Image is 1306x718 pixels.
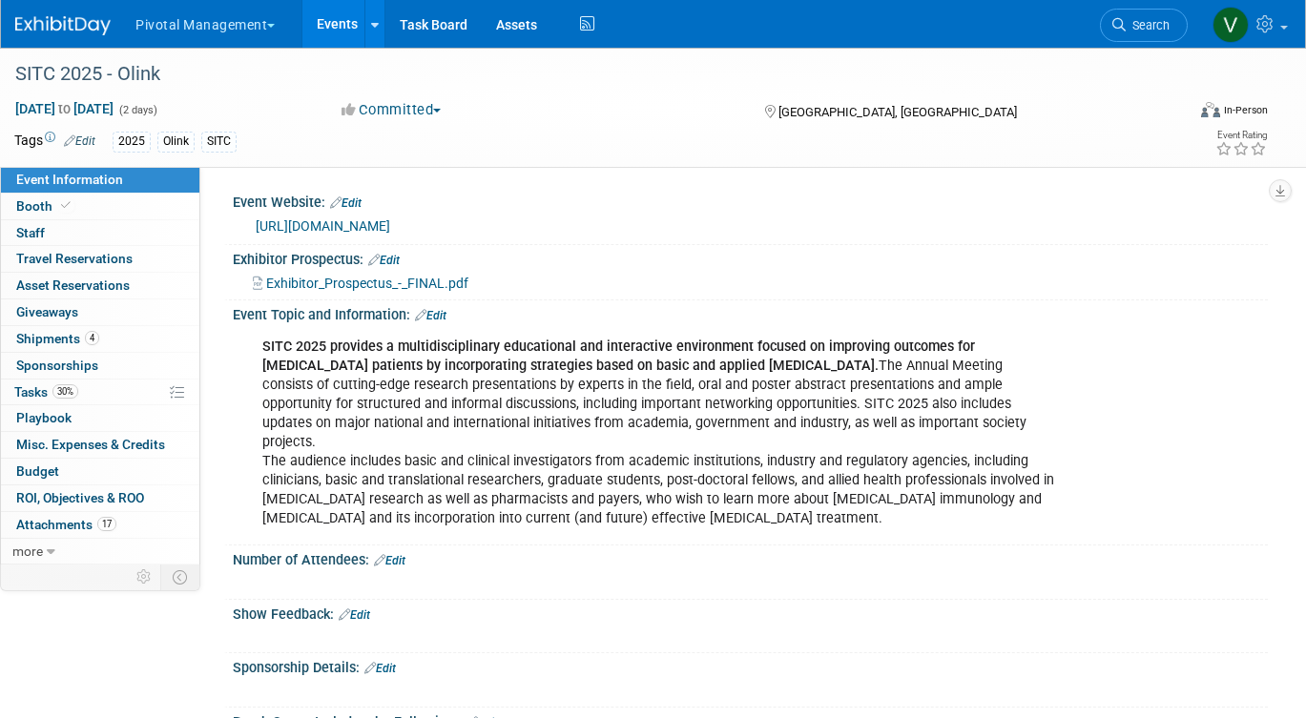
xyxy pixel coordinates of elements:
[64,134,95,148] a: Edit
[1,459,199,484] a: Budget
[415,309,446,322] a: Edit
[1,167,199,193] a: Event Information
[16,517,116,532] span: Attachments
[16,277,130,293] span: Asset Reservations
[14,100,114,117] span: [DATE] [DATE]
[1223,103,1268,117] div: In-Person
[12,544,43,559] span: more
[16,490,144,505] span: ROI, Objectives & ROO
[1,273,199,298] a: Asset Reservations
[233,188,1268,213] div: Event Website:
[1,246,199,272] a: Travel Reservations
[16,463,59,479] span: Budget
[1126,18,1170,32] span: Search
[1100,9,1188,42] a: Search
[1213,7,1249,43] img: Valerie Weld
[97,517,116,531] span: 17
[16,437,165,452] span: Misc. Expenses & Credits
[364,662,396,675] a: Edit
[249,328,1067,539] div: The Annual Meeting consists of cutting-edge research presentations by experts in the field, oral ...
[253,276,468,291] a: Exhibitor_Prospectus_-_FINAL.pdf
[1083,99,1268,128] div: Event Format
[256,218,390,234] a: [URL][DOMAIN_NAME]
[233,545,1268,570] div: Number of Attendees:
[1,485,199,511] a: ROI, Objectives & ROO
[16,358,98,373] span: Sponsorships
[52,384,78,399] span: 30%
[1,353,199,379] a: Sponsorships
[233,653,1268,678] div: Sponsorship Details:
[15,16,111,35] img: ExhibitDay
[16,251,133,266] span: Travel Reservations
[128,564,161,589] td: Personalize Event Tab Strip
[262,338,975,374] b: SITC 2025 provides a multidisciplinary educational and interactive environment focused on improvi...
[330,196,362,210] a: Edit
[374,554,405,567] a: Edit
[16,304,78,319] span: Giveaways
[335,100,448,120] button: Committed
[266,276,468,291] span: Exhibitor_Prospectus_-_FINAL.pdf
[201,132,237,152] div: SITC
[161,564,200,589] td: Toggle Event Tabs
[1,326,199,352] a: Shipments4
[1,432,199,458] a: Misc. Expenses & Credits
[1,512,199,538] a: Attachments17
[1,539,199,564] a: more
[14,384,78,400] span: Tasks
[16,410,72,425] span: Playbook
[778,105,1017,119] span: [GEOGRAPHIC_DATA], [GEOGRAPHIC_DATA]
[55,101,73,116] span: to
[9,57,1161,92] div: SITC 2025 - Olink
[233,245,1268,270] div: Exhibitor Prospectus:
[157,132,195,152] div: Olink
[1,405,199,431] a: Playbook
[1,220,199,246] a: Staff
[117,104,157,116] span: (2 days)
[16,331,99,346] span: Shipments
[233,600,1268,625] div: Show Feedback:
[1215,131,1267,140] div: Event Rating
[113,132,151,152] div: 2025
[1,380,199,405] a: Tasks30%
[14,131,95,153] td: Tags
[1,299,199,325] a: Giveaways
[16,172,123,187] span: Event Information
[1201,102,1220,117] img: Format-Inperson.png
[16,225,45,240] span: Staff
[61,200,71,211] i: Booth reservation complete
[1,194,199,219] a: Booth
[16,198,74,214] span: Booth
[339,608,370,622] a: Edit
[368,254,400,267] a: Edit
[85,331,99,345] span: 4
[233,300,1268,325] div: Event Topic and Information:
